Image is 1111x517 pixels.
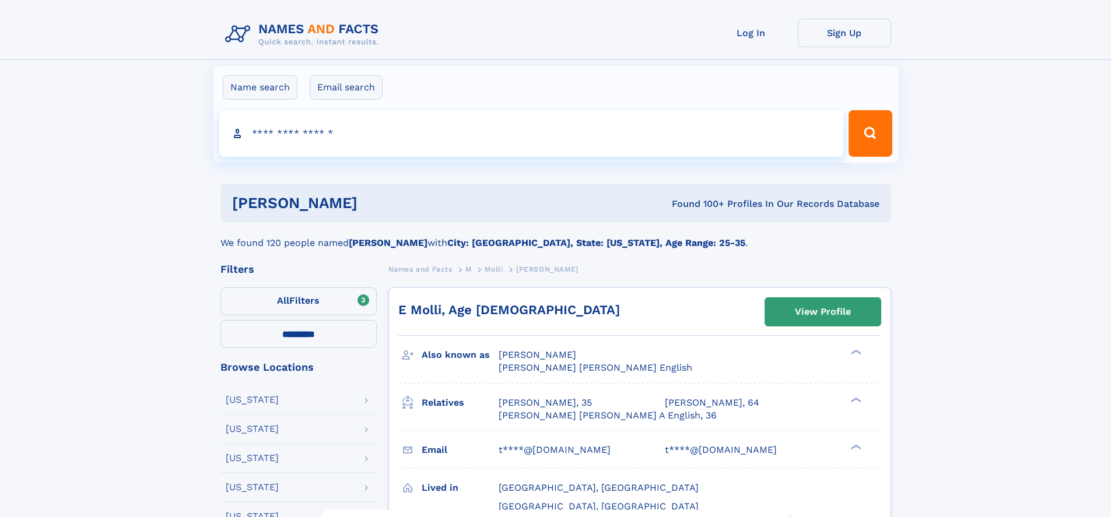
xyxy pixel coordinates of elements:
h1: [PERSON_NAME] [232,196,515,210]
span: [GEOGRAPHIC_DATA], [GEOGRAPHIC_DATA] [499,482,699,493]
a: Molli [485,262,503,276]
span: [PERSON_NAME] [PERSON_NAME] English [499,362,692,373]
label: Email search [310,75,383,100]
img: Logo Names and Facts [220,19,388,50]
span: [PERSON_NAME] [516,265,579,273]
span: [PERSON_NAME] [499,349,576,360]
h3: Email [422,440,499,460]
label: Filters [220,287,377,315]
span: M [465,265,472,273]
a: Log In [705,19,798,47]
a: M [465,262,472,276]
div: [US_STATE] [226,453,279,463]
div: ❯ [848,349,862,356]
div: We found 120 people named with . [220,222,891,250]
a: View Profile [765,298,881,326]
div: Filters [220,264,377,275]
h3: Also known as [422,345,499,365]
a: E Molli, Age [DEMOGRAPHIC_DATA] [398,303,620,317]
div: ❯ [848,443,862,451]
a: Names and Facts [388,262,453,276]
span: All [277,295,289,306]
div: Browse Locations [220,362,377,372]
span: Molli [485,265,503,273]
a: [PERSON_NAME], 64 [665,396,759,409]
div: [US_STATE] [226,424,279,434]
b: City: [GEOGRAPHIC_DATA], State: [US_STATE], Age Range: 25-35 [447,237,745,248]
h3: Relatives [422,393,499,413]
div: ❯ [848,396,862,403]
button: Search Button [849,110,892,157]
label: Name search [223,75,297,100]
a: [PERSON_NAME] [PERSON_NAME] A English, 36 [499,409,717,422]
b: [PERSON_NAME] [349,237,427,248]
div: [US_STATE] [226,395,279,405]
h3: Lived in [422,478,499,498]
a: Sign Up [798,19,891,47]
span: [GEOGRAPHIC_DATA], [GEOGRAPHIC_DATA] [499,501,699,512]
a: [PERSON_NAME], 35 [499,396,592,409]
input: search input [219,110,844,157]
div: Found 100+ Profiles In Our Records Database [514,198,879,210]
div: [US_STATE] [226,483,279,492]
div: View Profile [795,298,851,325]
